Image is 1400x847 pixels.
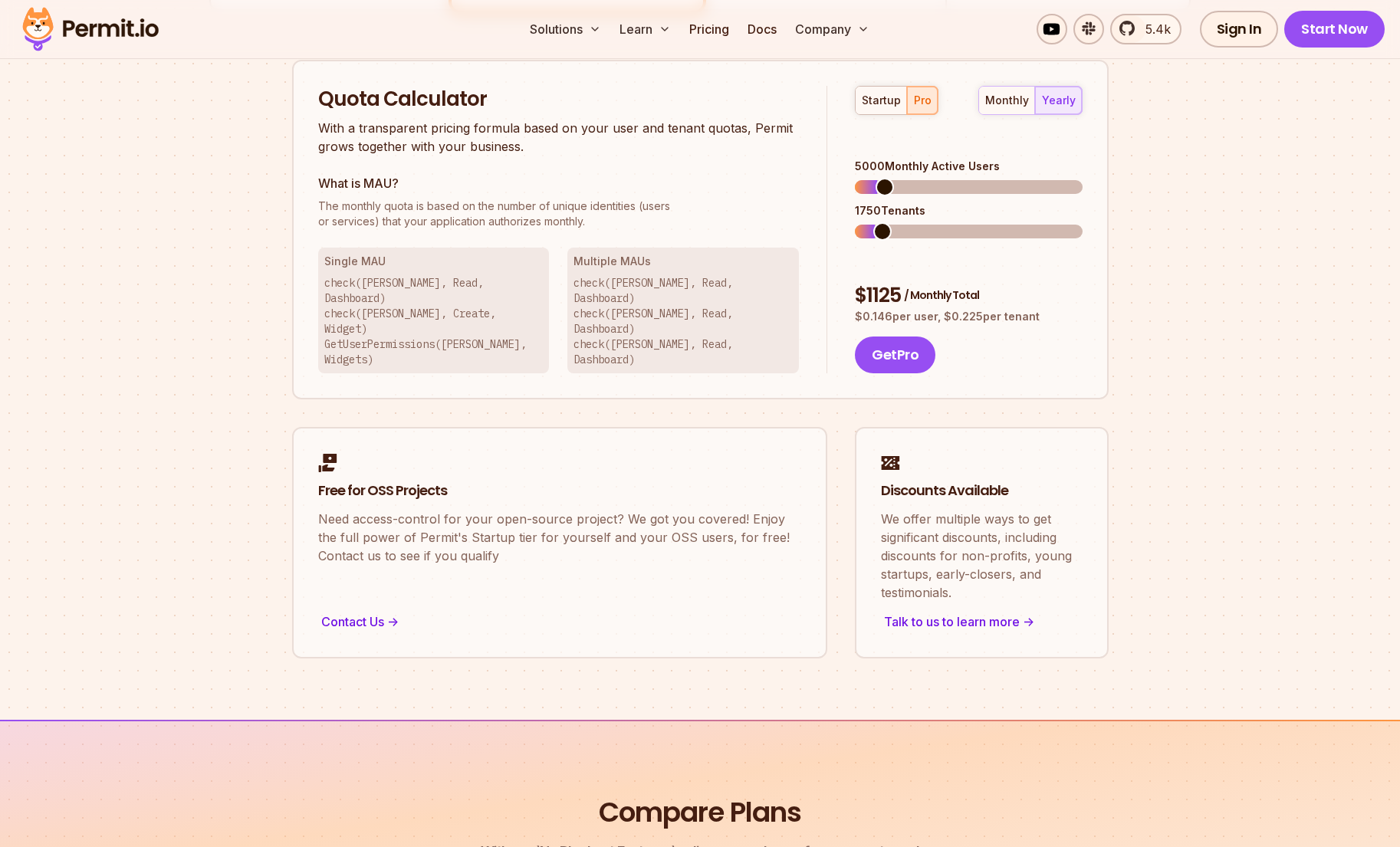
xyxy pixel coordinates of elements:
a: Docs [741,14,783,44]
button: Solutions [524,14,607,44]
h3: Single MAU [324,254,544,269]
h2: Compare Plans [599,793,801,832]
a: Sign In [1200,11,1279,48]
button: GetPro [855,337,935,373]
p: or services) that your application authorizes monthly. [318,199,800,229]
div: $ 1125 [855,282,1082,310]
div: Talk to us to learn more [881,611,1083,632]
span: The monthly quota is based on the number of unique identities (users [318,199,800,214]
h3: What is MAU? [318,174,800,192]
p: check([PERSON_NAME], Read, Dashboard) check([PERSON_NAME], Read, Dashboard) check([PERSON_NAME], ... [573,275,793,367]
a: Discounts AvailableWe offer multiple ways to get significant discounts, including discounts for n... [855,427,1109,658]
a: Free for OSS ProjectsNeed access-control for your open-source project? We got you covered! Enjoy ... [292,427,827,658]
span: / Monthly Total [904,287,979,303]
button: Company [789,14,876,44]
h2: Free for OSS Projects [318,481,801,501]
div: monthly [985,93,1029,108]
h2: Quota Calculator [318,86,800,113]
span: -> [1023,612,1034,631]
span: 5.4k [1136,20,1171,38]
p: With a transparent pricing formula based on your user and tenant quotas, Permit grows together wi... [318,119,800,156]
h3: Multiple MAUs [573,254,793,269]
span: -> [387,612,399,631]
h2: Discounts Available [881,481,1083,501]
div: Contact Us [318,611,801,632]
p: We offer multiple ways to get significant discounts, including discounts for non-profits, young s... [881,510,1083,602]
button: Learn [613,14,677,44]
div: 1750 Tenants [855,203,1082,218]
div: startup [862,93,901,108]
a: 5.4k [1110,14,1181,44]
a: Pricing [683,14,735,44]
p: check([PERSON_NAME], Read, Dashboard) check([PERSON_NAME], Create, Widget) GetUserPermissions([PE... [324,275,544,367]
p: Need access-control for your open-source project? We got you covered! Enjoy the full power of Per... [318,510,801,565]
a: Start Now [1284,11,1385,48]
img: Permit logo [15,3,166,55]
div: 5000 Monthly Active Users [855,159,1082,174]
p: $ 0.146 per user, $ 0.225 per tenant [855,309,1082,324]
